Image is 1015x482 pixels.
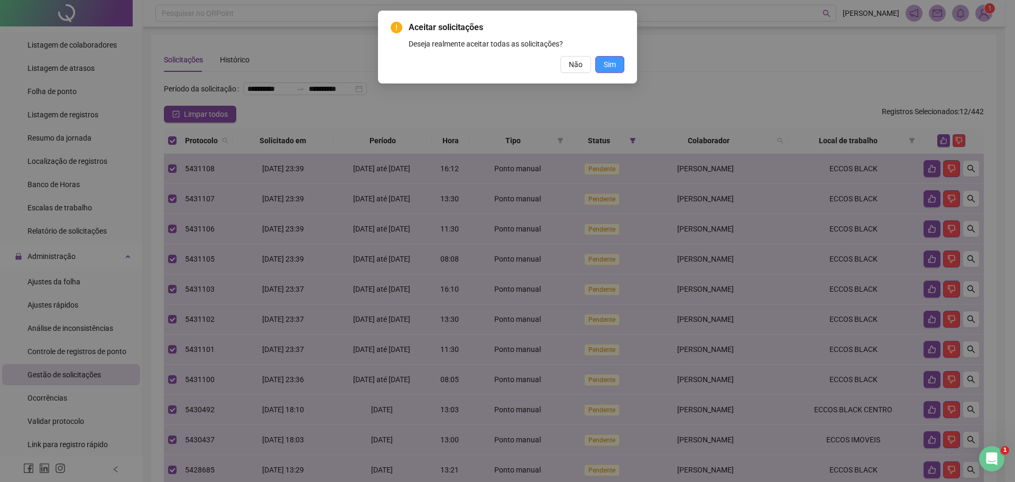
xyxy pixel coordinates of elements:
[604,59,616,70] span: Sim
[409,38,624,50] div: Deseja realmente aceitar todas as solicitações?
[560,56,591,73] button: Não
[979,446,1004,471] iframe: Intercom live chat
[1001,446,1009,455] span: 1
[409,21,624,34] span: Aceitar solicitações
[391,22,402,33] span: exclamation-circle
[569,59,583,70] span: Não
[595,56,624,73] button: Sim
